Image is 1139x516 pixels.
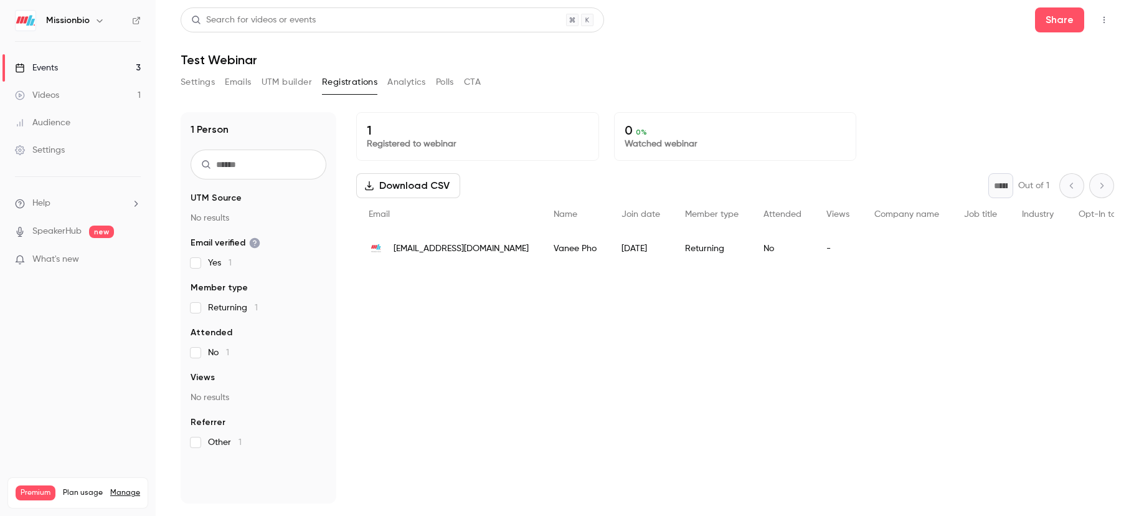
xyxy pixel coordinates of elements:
span: No [208,346,229,359]
p: 0 [625,123,846,138]
button: Analytics [387,72,426,92]
a: Manage [110,488,140,498]
div: - [814,231,862,266]
span: Premium [16,485,55,500]
span: UTM Source [191,192,242,204]
span: Industry [1022,210,1054,219]
span: Attended [191,327,232,339]
img: Missionbio [16,11,35,31]
a: SpeakerHub [32,225,82,238]
h1: Test Webinar [181,52,1114,67]
span: What's new [32,253,79,266]
span: Company name [874,210,939,219]
button: UTM builder [262,72,312,92]
span: Join date [621,210,660,219]
button: Polls [436,72,454,92]
span: [EMAIL_ADDRESS][DOMAIN_NAME] [394,242,529,256]
span: 1 [226,348,229,357]
span: 0 % [636,128,647,136]
div: Events [15,62,58,74]
div: Returning [673,231,751,266]
span: Views [826,210,849,219]
div: [DATE] [609,231,673,266]
span: new [89,226,114,238]
div: No [751,231,814,266]
p: No results [191,212,326,224]
section: facet-groups [191,192,326,449]
button: Share [1035,7,1084,32]
button: Settings [181,72,215,92]
span: Name [554,210,577,219]
p: No results [191,391,326,404]
button: Download CSV [356,173,460,198]
h1: 1 Person [191,122,229,137]
span: Job title [964,210,997,219]
div: Search for videos or events [191,14,316,27]
div: Audience [15,117,70,129]
span: Email verified [191,237,260,249]
span: Attended [763,210,801,219]
div: Videos [15,89,59,102]
div: Settings [15,144,65,156]
span: Other [208,436,242,449]
span: Yes [208,257,232,269]
p: Registered to webinar [367,138,588,150]
button: Emails [225,72,251,92]
img: missionbio.com [369,241,384,256]
div: Vanee Pho [541,231,609,266]
button: CTA [464,72,481,92]
span: 1 [239,438,242,447]
p: 1 [367,123,588,138]
span: Views [191,371,215,384]
span: Email [369,210,390,219]
p: Watched webinar [625,138,846,150]
li: help-dropdown-opener [15,197,141,210]
span: 1 [229,259,232,267]
span: Returning [208,302,258,314]
span: Help [32,197,50,210]
p: Out of 1 [1018,179,1049,192]
span: Referrer [191,416,225,429]
span: Plan usage [63,488,103,498]
span: Member type [685,210,739,219]
span: Member type [191,282,248,294]
span: 1 [255,303,258,312]
button: Registrations [322,72,377,92]
h6: Missionbio [46,14,90,27]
